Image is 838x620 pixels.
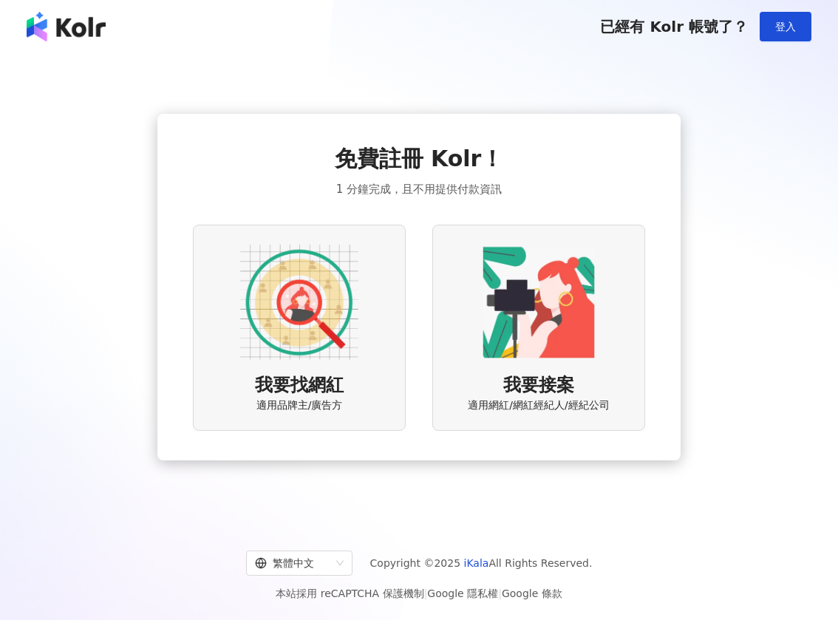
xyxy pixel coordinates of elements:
[424,587,428,599] span: |
[276,585,562,602] span: 本站採用 reCAPTCHA 保護機制
[502,587,562,599] a: Google 條款
[600,18,748,35] span: 已經有 Kolr 帳號了？
[27,12,106,41] img: logo
[468,398,609,413] span: 適用網紅/網紅經紀人/經紀公司
[775,21,796,33] span: 登入
[760,12,811,41] button: 登入
[498,587,502,599] span: |
[480,243,598,361] img: KOL identity option
[255,551,330,575] div: 繁體中文
[256,398,343,413] span: 適用品牌主/廣告方
[335,143,504,174] span: 免費註冊 Kolr！
[503,373,574,398] span: 我要接案
[255,373,344,398] span: 我要找網紅
[427,587,498,599] a: Google 隱私權
[464,557,489,569] a: iKala
[240,243,358,361] img: AD identity option
[336,180,502,198] span: 1 分鐘完成，且不用提供付款資訊
[370,554,593,572] span: Copyright © 2025 All Rights Reserved.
